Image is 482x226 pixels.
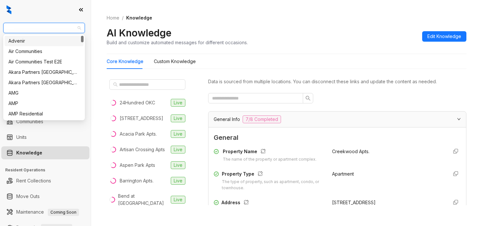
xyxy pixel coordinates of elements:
a: Rent Collections [16,174,51,187]
div: AMP [8,100,80,107]
h3: Resident Operations [5,167,91,173]
li: Knowledge [1,146,89,159]
span: Coming Soon [48,209,79,216]
div: Core Knowledge [107,58,143,65]
div: Air Communities Test E2E [8,58,80,65]
div: Advenir [8,37,80,45]
span: search [305,96,311,101]
li: Maintenance [1,206,89,219]
div: Address [221,199,324,207]
div: Barrington Apts. [120,177,154,184]
h2: AI Knowledge [107,27,171,39]
span: Apartment [332,171,354,177]
li: / [122,14,124,21]
a: Move Outs [16,190,40,203]
div: Aspen Park Apts [120,162,155,169]
span: General Info [214,116,240,123]
span: expanded [457,117,461,121]
span: Edit Knowledge [427,33,461,40]
div: AMP Residential [8,110,80,117]
span: Live [171,130,185,138]
div: Artisan Crossing Apts [120,146,165,153]
div: Bend at [GEOGRAPHIC_DATA] [118,193,168,207]
span: Live [171,146,185,153]
div: Akara Partners Nashville [5,67,84,77]
div: Acacia Park Apts. [120,130,157,138]
div: 24Hundred OKC [120,99,155,106]
span: Live [171,99,185,107]
span: Live [171,114,185,122]
div: Akara Partners [GEOGRAPHIC_DATA] [8,79,80,86]
li: Leasing [1,72,89,85]
span: Creekwood Apts. [332,149,369,154]
div: Data is sourced from multiple locations. You can disconnect these links and update the content as... [208,78,466,85]
a: Home [105,14,121,21]
span: 7/8 Completed [243,115,281,123]
span: Live [171,161,185,169]
div: The type of property, such as apartment, condo, or townhouse. [222,179,324,191]
li: Collections [1,87,89,100]
span: General [214,133,461,143]
div: AMG [5,88,84,98]
div: Air Communities [5,46,84,57]
li: Rent Collections [1,174,89,187]
div: Build and customize automated messages for different occasions. [107,39,248,46]
div: [STREET_ADDRESS] [332,199,443,206]
span: Live [171,177,185,185]
div: Akara Partners Phoenix [5,77,84,88]
div: Air Communities Test E2E [5,57,84,67]
li: Leads [1,44,89,57]
div: Property Type [222,170,324,179]
li: Move Outs [1,190,89,203]
span: Case and Associates [7,23,81,33]
span: Live [171,196,185,204]
div: Akara Partners [GEOGRAPHIC_DATA] [8,69,80,76]
div: The name of the property or apartment complex. [223,156,316,163]
div: Air Communities [8,48,80,55]
div: AMP Residential [5,109,84,119]
button: Edit Knowledge [422,31,466,42]
a: Units [16,131,27,144]
div: Property Name [223,148,316,156]
img: logo [7,5,11,14]
div: Advenir [5,36,84,46]
li: Units [1,131,89,144]
div: [STREET_ADDRESS] [120,115,163,122]
span: search [113,82,118,87]
a: Knowledge [16,146,42,159]
div: Custom Knowledge [154,58,196,65]
li: Communities [1,115,89,128]
div: AMP [5,98,84,109]
span: Knowledge [126,15,152,20]
div: General Info7/8 Completed [208,112,466,127]
div: AMG [8,89,80,97]
a: Communities [16,115,43,128]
